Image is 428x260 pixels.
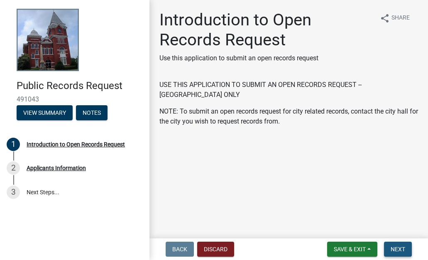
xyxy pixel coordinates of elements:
h1: Introduction to Open Records Request [159,10,373,50]
span: Next [391,246,405,253]
wm-modal-confirm: Summary [17,110,73,116]
span: 491043 [17,95,133,103]
button: Save & Exit [327,242,377,257]
p: USE THIS APPLICATION TO SUBMIT AN OPEN RECORDS REQUEST -- [GEOGRAPHIC_DATA] ONLY [159,80,418,100]
div: Applicants Information [27,165,86,171]
h4: Public Records Request [17,80,143,92]
p: NOTE: To submit an open records request for city related records, contact the city hall for the c... [159,106,418,126]
div: 2 [7,161,20,175]
button: Notes [76,105,108,120]
span: Back [172,246,187,253]
i: share [380,13,390,23]
button: Back [166,242,194,257]
p: Use this application to submit an open records request [159,53,373,63]
button: shareShare [373,10,416,26]
span: Save & Exit [334,246,366,253]
div: Introduction to Open Records Request [27,141,125,147]
div: 1 [7,138,20,151]
button: Discard [197,242,234,257]
button: View Summary [17,105,73,120]
img: Talbot County, Georgia [17,9,79,71]
div: 3 [7,186,20,199]
span: Share [391,13,410,23]
button: Next [384,242,412,257]
wm-modal-confirm: Notes [76,110,108,116]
